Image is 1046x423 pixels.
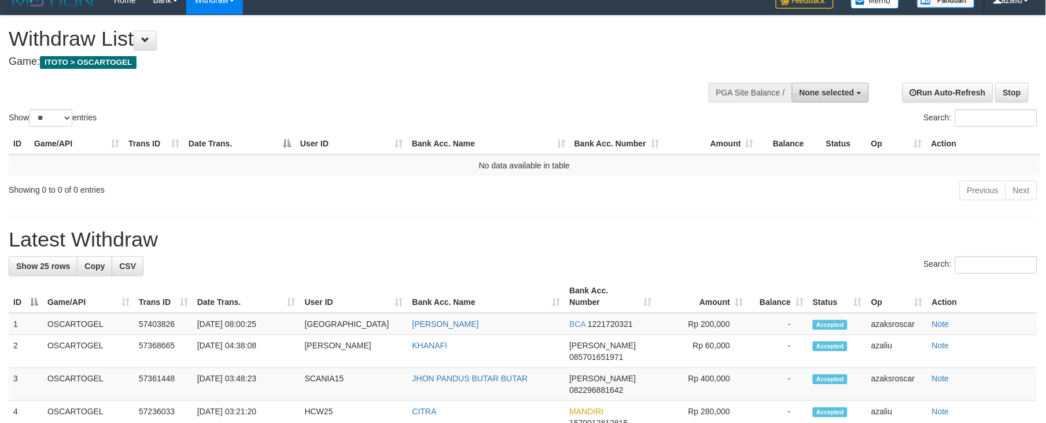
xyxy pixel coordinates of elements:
[134,313,193,335] td: 57403826
[813,341,848,351] span: Accepted
[412,407,437,416] a: CITRA
[9,256,78,276] a: Show 25 rows
[43,335,134,368] td: OSCARTOGEL
[996,83,1029,102] a: Stop
[300,280,408,313] th: User ID: activate to sort column ascending
[903,83,993,102] a: Run Auto-Refresh
[9,109,97,127] label: Show entries
[300,313,408,335] td: [GEOGRAPHIC_DATA]
[9,368,43,401] td: 3
[193,313,300,335] td: [DATE] 08:00:25
[569,374,636,383] span: [PERSON_NAME]
[570,133,664,155] th: Bank Acc. Number: activate to sort column ascending
[932,341,949,350] a: Note
[932,319,949,329] a: Note
[1006,181,1037,200] a: Next
[747,313,808,335] td: -
[656,368,747,401] td: Rp 400,000
[867,335,927,368] td: azaliu
[9,56,686,68] h4: Game:
[296,133,407,155] th: User ID: activate to sort column ascending
[758,133,822,155] th: Balance
[43,313,134,335] td: OSCARTOGEL
[300,368,408,401] td: SCANIA15
[193,335,300,368] td: [DATE] 04:38:08
[112,256,143,276] a: CSV
[569,385,623,395] span: Copy 082296881642 to clipboard
[867,313,927,335] td: azaksroscar
[813,374,848,384] span: Accepted
[569,352,623,362] span: Copy 085701651971 to clipboard
[9,335,43,368] td: 2
[569,341,636,350] span: [PERSON_NAME]
[134,335,193,368] td: 57368665
[16,262,70,271] span: Show 25 rows
[9,313,43,335] td: 1
[924,109,1037,127] label: Search:
[656,335,747,368] td: Rp 60,000
[932,407,949,416] a: Note
[9,27,686,50] h1: Withdraw List
[808,280,867,313] th: Status: activate to sort column ascending
[588,319,633,329] span: Copy 1221720321 to clipboard
[927,133,1040,155] th: Action
[656,280,747,313] th: Amount: activate to sort column ascending
[747,368,808,401] td: -
[412,319,479,329] a: [PERSON_NAME]
[412,341,448,350] a: KHANAFI
[709,83,792,102] div: PGA Site Balance /
[927,280,1037,313] th: Action
[800,88,855,97] span: None selected
[407,133,570,155] th: Bank Acc. Name: activate to sort column ascending
[955,109,1037,127] input: Search:
[747,280,808,313] th: Balance: activate to sort column ascending
[77,256,112,276] a: Copy
[43,280,134,313] th: Game/API: activate to sort column ascending
[569,407,603,416] span: MANDIRI
[184,133,296,155] th: Date Trans.: activate to sort column descending
[193,368,300,401] td: [DATE] 03:48:23
[134,368,193,401] td: 57361448
[813,407,848,417] span: Accepted
[924,256,1037,274] label: Search:
[867,280,927,313] th: Op: activate to sort column ascending
[300,335,408,368] td: [PERSON_NAME]
[867,368,927,401] td: azaksroscar
[664,133,758,155] th: Amount: activate to sort column ascending
[656,313,747,335] td: Rp 200,000
[792,83,869,102] button: None selected
[193,280,300,313] th: Date Trans.: activate to sort column ascending
[84,262,105,271] span: Copy
[134,280,193,313] th: Trans ID: activate to sort column ascending
[955,256,1037,274] input: Search:
[867,133,927,155] th: Op: activate to sort column ascending
[43,368,134,401] td: OSCARTOGEL
[569,319,585,329] span: BCA
[747,335,808,368] td: -
[822,133,867,155] th: Status
[412,374,528,383] a: JHON PANDUS BUTAR BUTAR
[30,133,124,155] th: Game/API: activate to sort column ascending
[9,179,427,196] div: Showing 0 to 0 of 0 entries
[29,109,72,127] select: Showentries
[408,280,565,313] th: Bank Acc. Name: activate to sort column ascending
[124,133,184,155] th: Trans ID: activate to sort column ascending
[9,133,30,155] th: ID
[932,374,949,383] a: Note
[960,181,1006,200] a: Previous
[9,228,1037,251] h1: Latest Withdraw
[9,155,1040,176] td: No data available in table
[9,280,43,313] th: ID: activate to sort column descending
[119,262,136,271] span: CSV
[565,280,656,313] th: Bank Acc. Number: activate to sort column ascending
[40,56,137,69] span: ITOTO > OSCARTOGEL
[813,320,848,330] span: Accepted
